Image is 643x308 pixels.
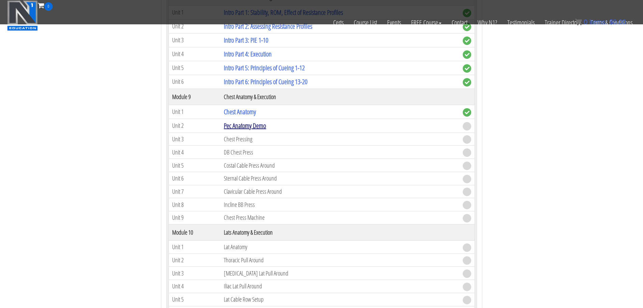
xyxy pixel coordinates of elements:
[328,11,349,34] a: Certs
[168,224,220,240] th: Module 10
[220,89,459,105] th: Chest Anatomy & Execution
[220,159,459,172] td: Costal Cable Press Around
[220,280,459,293] td: Iliac Lat Pull Around
[382,11,406,34] a: Events
[224,35,268,45] a: Intro Part 3: PIE 1-10
[584,18,587,26] span: 0
[224,107,256,116] a: Chest Anatomy
[609,18,613,26] span: $
[220,185,459,198] td: Clavicular Cable Press Around
[224,121,266,130] a: Pec Anatomy Demo
[168,146,220,159] td: Unit 4
[220,267,459,280] td: [MEDICAL_DATA] Lat Pull Around
[168,105,220,119] td: Unit 1
[168,254,220,267] td: Unit 2
[220,240,459,254] td: Lat Anatomy
[168,240,220,254] td: Unit 1
[168,33,220,47] td: Unit 3
[586,11,638,34] a: Terms & Conditions
[575,18,626,26] a: 0 items: $0.00
[220,198,459,211] td: Incline BB Press
[44,2,53,11] span: 0
[168,172,220,185] td: Unit 6
[168,280,220,293] td: Unit 4
[220,133,459,146] td: Chest Pressing
[463,37,471,45] span: complete
[447,11,473,34] a: Contact
[168,211,220,224] td: Unit 9
[38,1,53,10] a: 0
[168,159,220,172] td: Unit 5
[220,293,459,306] td: Lat Cable Row Setup
[168,198,220,211] td: Unit 8
[220,211,459,224] td: Chest Press Machine
[224,77,307,86] a: Intro Part 6: Principles of Cueing 13-20
[502,11,540,34] a: Testimonials
[168,293,220,306] td: Unit 5
[463,78,471,87] span: complete
[168,133,220,146] td: Unit 3
[406,11,447,34] a: FREE Course
[168,119,220,133] td: Unit 2
[463,108,471,117] span: complete
[168,47,220,61] td: Unit 4
[220,172,459,185] td: Sternal Cable Press Around
[540,11,586,34] a: Trainer Directory
[609,18,626,26] bdi: 0.00
[168,75,220,89] td: Unit 6
[168,61,220,75] td: Unit 5
[589,18,607,26] span: items:
[168,89,220,105] th: Module 9
[224,49,272,58] a: Intro Part 4: Execution
[7,0,38,31] img: n1-education
[463,50,471,59] span: complete
[220,254,459,267] td: Thoracic Pull Around
[168,267,220,280] td: Unit 3
[349,11,382,34] a: Course List
[473,11,502,34] a: Why N1?
[575,19,582,25] img: icon11.png
[168,185,220,198] td: Unit 7
[220,146,459,159] td: DB Chest Press
[463,64,471,73] span: complete
[224,63,305,72] a: Intro Part 5: Principles of Cueing 1-12
[220,224,459,240] th: Lats Anatomy & Execution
